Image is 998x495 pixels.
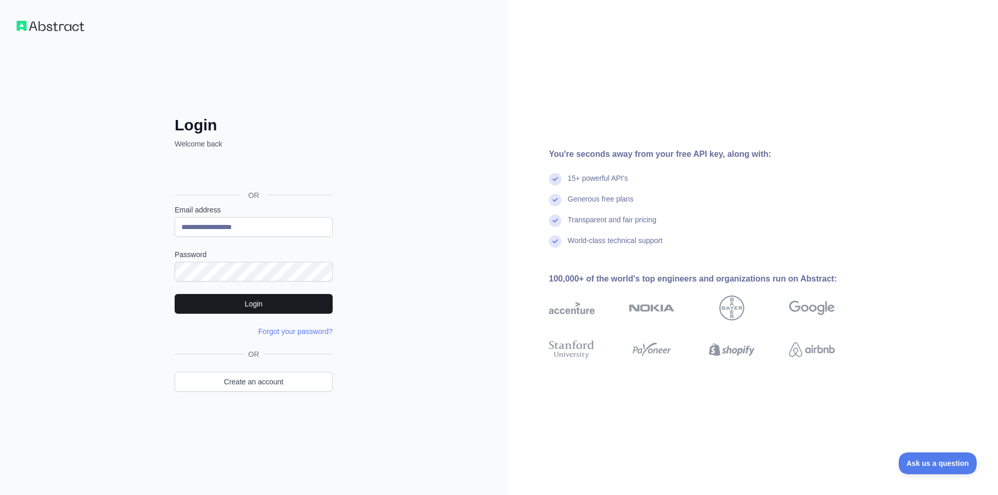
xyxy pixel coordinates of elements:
[549,296,595,320] img: accenture
[169,160,336,183] iframe: Botó Inicia la sessió amb Google
[240,190,268,200] span: OR
[568,194,634,215] div: Generous free plans
[709,338,755,361] img: shopify
[244,349,264,359] span: OR
[549,235,561,248] img: check mark
[549,148,868,160] div: You're seconds away from your free API key, along with:
[175,372,333,392] a: Create an account
[549,194,561,206] img: check mark
[549,273,868,285] div: 100,000+ of the world's top engineers and organizations run on Abstract:
[175,139,333,149] p: Welcome back
[175,249,333,260] label: Password
[789,296,835,320] img: google
[629,296,675,320] img: nokia
[258,327,333,336] a: Forgot your password?
[789,338,835,361] img: airbnb
[899,452,977,474] iframe: Toggle Customer Support
[568,173,628,194] div: 15+ powerful API's
[568,235,663,256] div: World-class technical support
[175,116,333,135] h2: Login
[549,338,595,361] img: stanford university
[629,338,675,361] img: payoneer
[175,294,333,314] button: Login
[17,21,84,31] img: Workflow
[719,296,744,320] img: bayer
[549,173,561,185] img: check mark
[175,205,333,215] label: Email address
[549,215,561,227] img: check mark
[568,215,656,235] div: Transparent and fair pricing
